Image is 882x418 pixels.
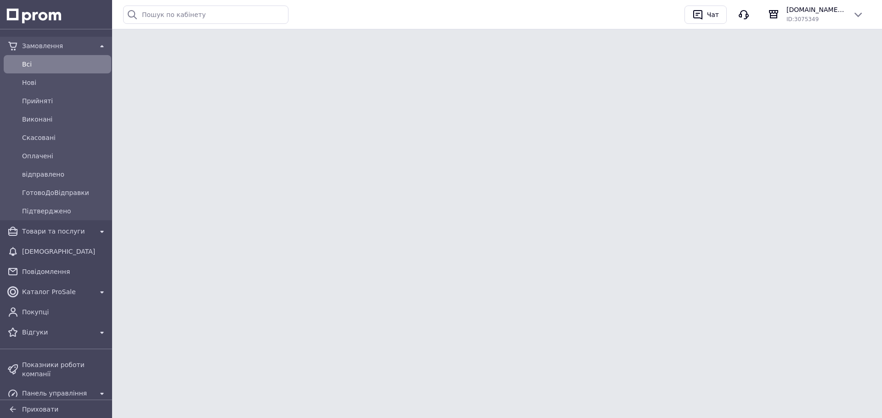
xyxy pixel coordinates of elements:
span: ID: 3075349 [786,16,819,22]
span: Панель управління [22,389,93,398]
span: Виконані [22,115,107,124]
input: Пошук по кабінету [123,6,288,24]
span: Оплачені [22,151,107,161]
span: Приховати [22,406,58,413]
span: Прийняті [22,96,107,106]
span: Замовлення [22,41,93,50]
span: Каталог ProSale [22,287,93,296]
button: Чат [684,6,727,24]
span: Підтверджено [22,206,107,216]
span: Всi [22,60,107,69]
span: відправлено [22,170,107,179]
div: Чат [705,8,721,22]
span: Покупці [22,307,107,317]
span: ГотовоДоВідправки [22,188,107,197]
span: Повідомлення [22,267,107,276]
span: Нові [22,78,107,87]
span: Відгуки [22,328,93,337]
span: Показники роботи компанії [22,360,107,379]
span: Товари та послуги [22,227,93,236]
span: [DOMAIN_NAME] Авто-витратні матеріали [786,5,845,14]
span: Скасовані [22,133,107,142]
span: [DEMOGRAPHIC_DATA] [22,247,107,256]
